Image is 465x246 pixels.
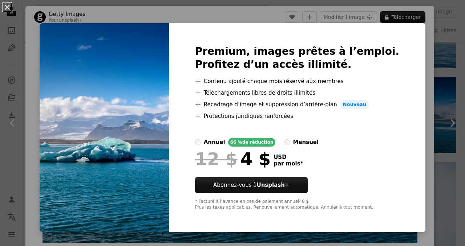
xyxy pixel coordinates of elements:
li: Contenu ajouté chaque mois réservé aux membres [195,77,400,86]
div: * Facturé à l’avance en cas de paiement annuel 48 $ Plus les taxes applicables. Renouvellement au... [195,199,400,210]
h2: Premium, images prêtes à l’emploi. Profitez d’un accès illimité. [195,45,400,71]
div: annuel [204,138,225,147]
span: 12 $ [195,149,238,168]
input: annuel66 %de réduction [195,139,201,145]
li: Recadrage d’image et suppression d’arrière-plan [195,100,400,109]
span: USD [274,154,303,160]
span: par mois * [274,160,303,167]
div: 4 $ [195,149,271,168]
img: premium_photo-1661963894170-d257bdff88da [40,23,169,232]
li: Téléchargements libres de droits illimités [195,89,400,97]
span: Nouveau [340,100,369,109]
div: 66 % de réduction [228,138,276,147]
div: mensuel [293,138,319,147]
li: Protections juridiques renforcées [195,112,400,120]
input: mensuel [284,139,290,145]
strong: Unsplash+ [256,182,289,188]
button: Abonnez-vous àUnsplash+ [195,177,308,193]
